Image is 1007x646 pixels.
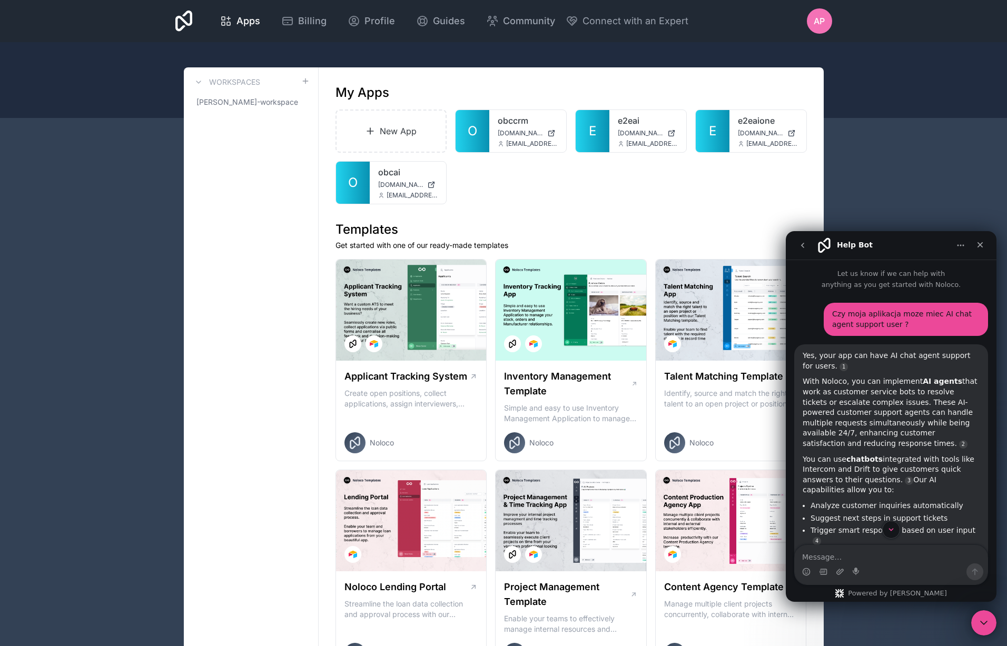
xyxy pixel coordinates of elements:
h1: Talent Matching Template [664,369,783,384]
button: Connect with an Expert [566,14,688,28]
a: Apps [211,9,269,33]
span: Apps [236,14,260,28]
iframe: Intercom live chat [786,231,996,602]
img: Airtable Logo [370,340,378,348]
a: obcai [378,166,438,178]
a: e2eaione [738,114,798,127]
iframe: Intercom live chat [971,610,996,635]
h1: My Apps [335,84,389,101]
span: O [348,174,358,191]
span: [DOMAIN_NAME] [618,129,663,137]
span: E [709,123,716,140]
span: Noloco [689,438,714,448]
a: obccrm [498,114,558,127]
img: Airtable Logo [529,550,538,559]
span: [EMAIL_ADDRESS][DOMAIN_NAME] [626,140,678,148]
p: Get started with one of our ready-made templates [335,240,807,251]
p: Enable your teams to effectively manage internal resources and execute client projects on time. [504,613,638,634]
span: [PERSON_NAME]-workspace [196,97,298,107]
span: Community [503,14,555,28]
span: Guides [433,14,465,28]
h3: Workspaces [209,77,260,87]
a: [DOMAIN_NAME] [378,181,438,189]
span: [EMAIL_ADDRESS][DOMAIN_NAME] [506,140,558,148]
a: New App [335,110,447,153]
a: O [336,162,370,204]
a: E [696,110,729,152]
a: [DOMAIN_NAME] [498,129,558,137]
h1: Noloco Lending Portal [344,580,446,594]
span: Noloco [529,438,554,448]
a: O [456,110,489,152]
a: [DOMAIN_NAME] [738,129,798,137]
a: Workspaces [192,76,260,88]
span: [DOMAIN_NAME] [738,129,783,137]
span: Billing [298,14,327,28]
img: Airtable Logo [668,340,677,348]
p: Manage multiple client projects concurrently, collaborate with internal and external stakeholders... [664,599,798,620]
span: [DOMAIN_NAME] [498,129,543,137]
span: Noloco [370,438,394,448]
h1: Content Agency Template [664,580,784,594]
img: Airtable Logo [349,550,357,559]
p: Create open positions, collect applications, assign interviewers, centralise candidate feedback a... [344,388,478,409]
span: Profile [364,14,395,28]
span: E [589,123,596,140]
h1: Templates [335,221,807,238]
a: Guides [408,9,473,33]
span: [EMAIL_ADDRESS][DOMAIN_NAME] [387,191,438,200]
img: Airtable Logo [529,340,538,348]
span: AP [814,15,825,27]
h1: Inventory Management Template [504,369,630,399]
a: [PERSON_NAME]-workspace [192,93,310,112]
h1: Project Management Template [504,580,630,609]
img: Airtable Logo [668,550,677,559]
a: [DOMAIN_NAME] [618,129,678,137]
a: E [576,110,609,152]
p: Simple and easy to use Inventory Management Application to manage your stock, orders and Manufact... [504,403,638,424]
p: Streamline the loan data collection and approval process with our Lending Portal template. [344,599,478,620]
span: Connect with an Expert [583,14,688,28]
a: Billing [273,9,335,33]
span: [DOMAIN_NAME] [378,181,423,189]
span: O [468,123,477,140]
h1: Applicant Tracking System [344,369,467,384]
p: Identify, source and match the right talent to an open project or position with our Talent Matchi... [664,388,798,409]
a: e2eai [618,114,678,127]
a: Community [478,9,564,33]
a: Profile [339,9,403,33]
span: [EMAIL_ADDRESS][DOMAIN_NAME] [746,140,798,148]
